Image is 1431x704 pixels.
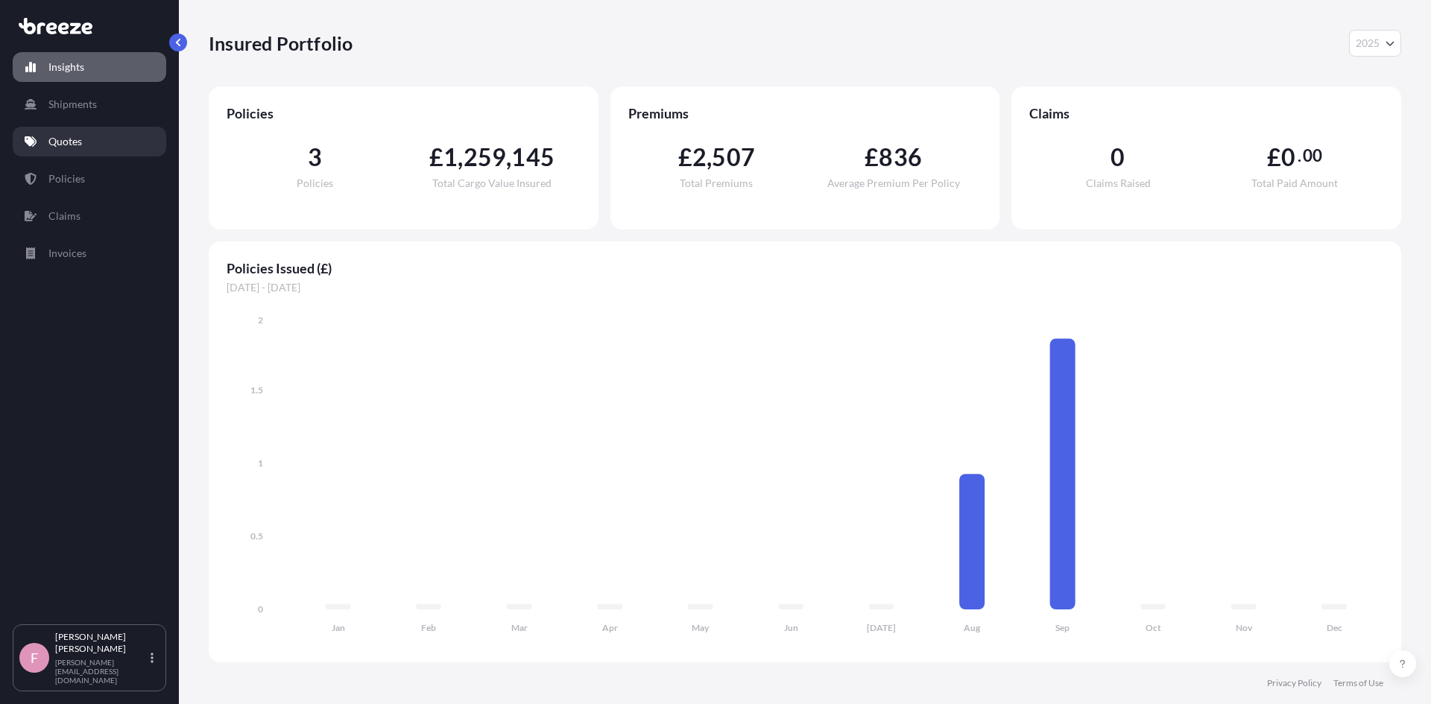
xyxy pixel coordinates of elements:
span: Policies [227,104,581,122]
p: [PERSON_NAME][EMAIL_ADDRESS][DOMAIN_NAME] [55,658,148,685]
span: £ [429,145,443,169]
a: Quotes [13,127,166,156]
p: Insights [48,60,84,74]
span: Claims [1029,104,1383,122]
a: Insights [13,52,166,82]
tspan: 1 [258,457,263,469]
span: 0 [1281,145,1295,169]
span: £ [865,145,879,169]
span: Claims Raised [1086,178,1151,188]
p: Insured Portfolio [209,31,353,55]
tspan: 2 [258,314,263,326]
span: 3 [308,145,322,169]
tspan: Aug [964,622,981,633]
a: Claims [13,201,166,231]
tspan: 1.5 [250,384,263,396]
span: , [506,145,511,169]
span: Policies [297,178,333,188]
a: Invoices [13,238,166,268]
button: Year Selector [1349,30,1401,57]
p: Policies [48,171,85,186]
a: Policies [13,164,166,194]
a: Shipments [13,89,166,119]
tspan: Jun [784,622,798,633]
span: . [1298,150,1301,162]
span: , [707,145,712,169]
span: £ [1267,145,1281,169]
tspan: Dec [1327,622,1342,633]
p: Shipments [48,97,97,112]
p: Claims [48,209,80,223]
span: 00 [1303,150,1322,162]
span: 259 [464,145,507,169]
tspan: Nov [1236,622,1253,633]
span: [DATE] - [DATE] [227,280,1383,295]
span: Total Premiums [680,178,753,188]
tspan: Feb [421,622,436,633]
span: Premiums [628,104,982,122]
span: Total Paid Amount [1251,178,1338,188]
p: Quotes [48,134,82,149]
tspan: May [692,622,710,633]
tspan: Sep [1055,622,1070,633]
span: £ [678,145,692,169]
p: [PERSON_NAME] [PERSON_NAME] [55,631,148,655]
span: F [31,650,38,665]
a: Terms of Use [1333,677,1383,689]
span: 2025 [1356,36,1380,51]
span: 836 [879,145,922,169]
span: 145 [511,145,555,169]
span: 2 [692,145,707,169]
tspan: Jan [332,622,345,633]
a: Privacy Policy [1267,677,1321,689]
tspan: [DATE] [867,622,896,633]
span: Total Cargo Value Insured [432,178,552,188]
tspan: 0 [258,603,263,615]
p: Invoices [48,246,86,261]
tspan: Mar [511,622,528,633]
span: , [458,145,463,169]
tspan: Apr [602,622,618,633]
span: 507 [712,145,755,169]
span: Policies Issued (£) [227,259,1383,277]
tspan: Oct [1146,622,1161,633]
span: 0 [1111,145,1125,169]
span: 1 [443,145,458,169]
span: Average Premium Per Policy [827,178,960,188]
tspan: 0.5 [250,530,263,542]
